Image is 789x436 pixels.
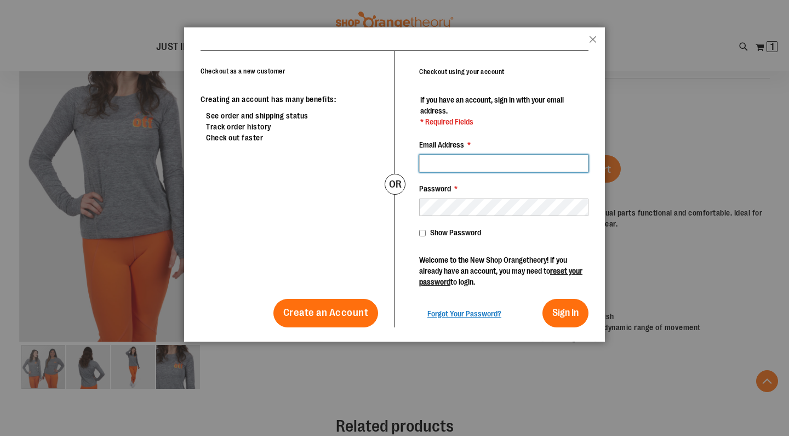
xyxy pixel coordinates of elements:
[419,254,588,287] p: Welcome to the New Shop Orangetheory! If you already have an account, you may need to to login.
[552,307,579,318] span: Sign In
[201,94,378,105] p: Creating an account has many benefits:
[206,110,378,121] li: See order and shipping status
[542,299,588,327] button: Sign In
[273,299,379,327] a: Create an Account
[419,140,464,149] span: Email Address
[430,228,481,237] span: Show Password
[427,308,501,319] a: Forgot Your Password?
[419,68,505,76] strong: Checkout using your account
[283,307,369,319] span: Create an Account
[420,95,564,115] span: If you have an account, sign in with your email address.
[206,121,378,132] li: Track order history
[201,67,285,75] strong: Checkout as a new customer
[419,267,582,286] a: reset your password
[385,174,405,195] div: or
[206,132,378,143] li: Check out faster
[427,309,501,318] span: Forgot Your Password?
[420,116,587,127] span: * Required Fields
[419,184,451,193] span: Password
